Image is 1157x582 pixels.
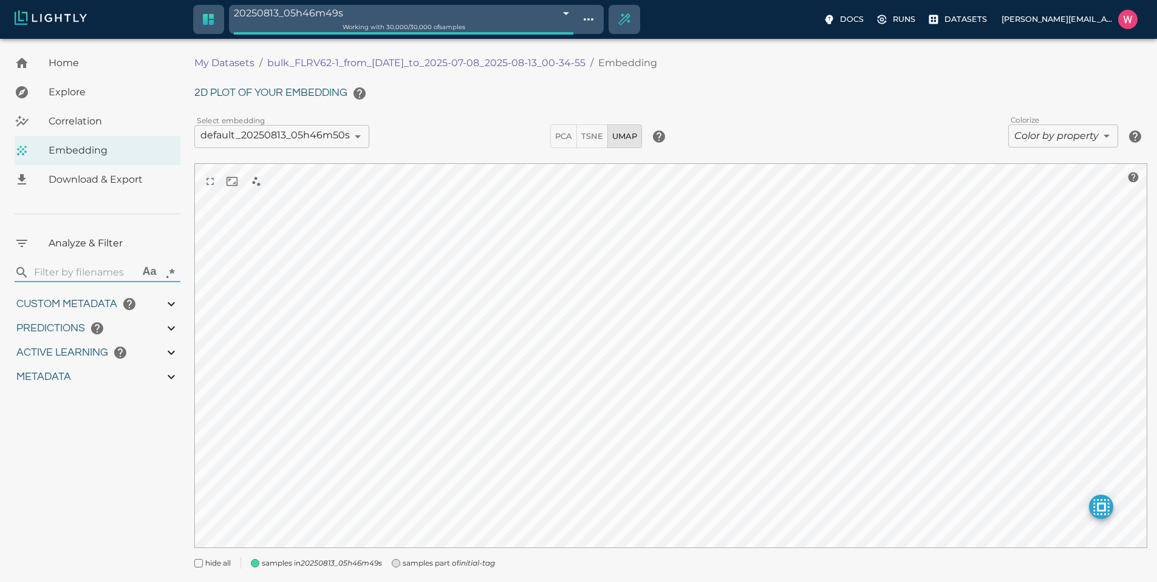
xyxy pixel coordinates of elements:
[607,124,642,148] button: UMAP
[550,124,577,148] button: PCA
[347,81,372,106] button: help
[16,299,117,310] span: Custom metadata
[194,56,254,70] a: My Datasets
[117,292,142,316] button: help
[243,168,270,195] div: select nearest neighbors when clicking
[15,10,87,25] img: Lightly
[1011,115,1039,125] label: Colorize
[403,557,495,569] span: samples part of
[576,124,608,148] button: TSNE
[925,10,992,29] label: Datasets
[16,371,71,382] span: Metadata
[49,56,171,70] span: Home
[199,171,221,192] button: view in fullscreen
[194,5,223,34] a: Switch to crop dataset
[555,129,572,143] span: PCA
[15,316,180,340] div: Predictionshelp
[550,124,642,148] div: dimensionality reduction method
[200,129,350,141] span: default_20250813_05h46m50s
[139,262,160,283] button: Aa
[49,172,171,187] span: Download & Export
[1014,130,1099,141] i: Color by property
[578,9,599,30] button: Show tag tree
[194,125,369,148] div: default_20250813_05h46m50s
[142,265,157,280] div: Aa
[997,6,1142,33] label: [PERSON_NAME][EMAIL_ADDRESS][PERSON_NAME]William Maio
[15,49,180,194] nav: explore, analyze, sample, metadata, embedding, correlations label, download your dataset
[15,292,180,316] div: Custom metadatahelp
[16,347,108,358] span: Active Learning
[49,236,171,251] span: Analyze & Filter
[840,13,864,25] p: Docs
[1089,495,1113,519] button: make selected active
[459,558,495,567] i: initial-tag
[343,23,465,31] span: Working with 30,000 / 30,000 of samples
[590,56,593,70] li: /
[15,340,180,365] div: Active Learninghelp
[205,557,231,569] span: hide all
[612,129,637,143] span: UMAP
[234,5,574,21] div: 20250813_05h46m49s
[1008,124,1118,147] div: Color by property
[301,558,382,567] i: 20250813_05h46m49s
[194,81,1147,106] h6: 2D plot of your embedding
[194,56,823,70] nav: breadcrumb
[16,323,85,334] span: Predictions
[267,56,585,70] a: bulk_FLRV62-1_from_[DATE]_to_2025-07-08_2025-08-13_00-34-55
[581,129,603,143] span: TSNE
[15,165,180,194] a: Download & Export
[259,56,262,70] li: /
[262,557,382,569] span: samples in
[34,263,134,282] input: search
[893,13,915,25] p: Runs
[15,78,180,107] a: Explore
[15,107,180,136] a: Correlation
[108,340,132,365] button: help
[15,365,180,389] div: Metadata
[221,171,243,192] button: reset and recenter camera
[49,143,171,158] span: Embedding
[1124,168,1142,186] button: help
[15,49,180,78] a: Home
[49,114,171,129] span: Correlation
[85,316,109,340] button: help
[1123,124,1147,149] button: help
[15,136,180,165] a: Embedding
[49,85,171,100] span: Explore
[610,5,639,34] div: Create selection
[647,124,671,149] button: help
[267,56,585,70] p: bulk_FLRV62-1_from_2025-07-07_to_2025-07-08_2025-08-13_00-34-55
[873,10,920,29] label: Runs
[944,13,987,25] p: Datasets
[598,56,657,70] p: Embedding
[1002,13,1113,25] p: [PERSON_NAME][EMAIL_ADDRESS][PERSON_NAME]
[821,10,869,29] label: Docs
[197,115,265,126] label: Select embedding
[1118,10,1138,29] img: William Maio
